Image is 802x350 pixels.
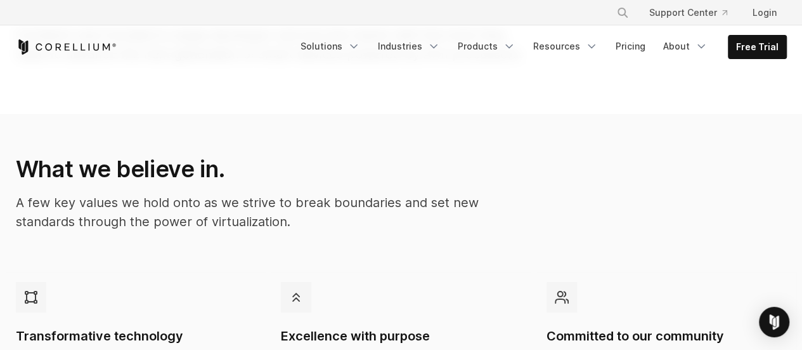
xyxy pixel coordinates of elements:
a: Pricing [608,35,653,58]
div: Navigation Menu [601,1,787,24]
div: Navigation Menu [293,35,787,59]
h2: What we believe in. [16,155,521,183]
p: A few key values we hold onto as we strive to break boundaries and set new standards through the ... [16,193,521,231]
a: Products [450,35,523,58]
a: Solutions [293,35,368,58]
h4: Transformative technology [16,328,256,345]
button: Search [611,1,634,24]
a: Login [742,1,787,24]
a: About [656,35,715,58]
a: Corellium Home [16,39,117,55]
h4: Excellence with purpose [281,328,521,345]
a: Support Center [639,1,737,24]
a: Industries [370,35,448,58]
a: Resources [526,35,605,58]
div: Open Intercom Messenger [759,307,789,337]
h4: Committed to our community [547,328,787,345]
a: Free Trial [728,36,786,58]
